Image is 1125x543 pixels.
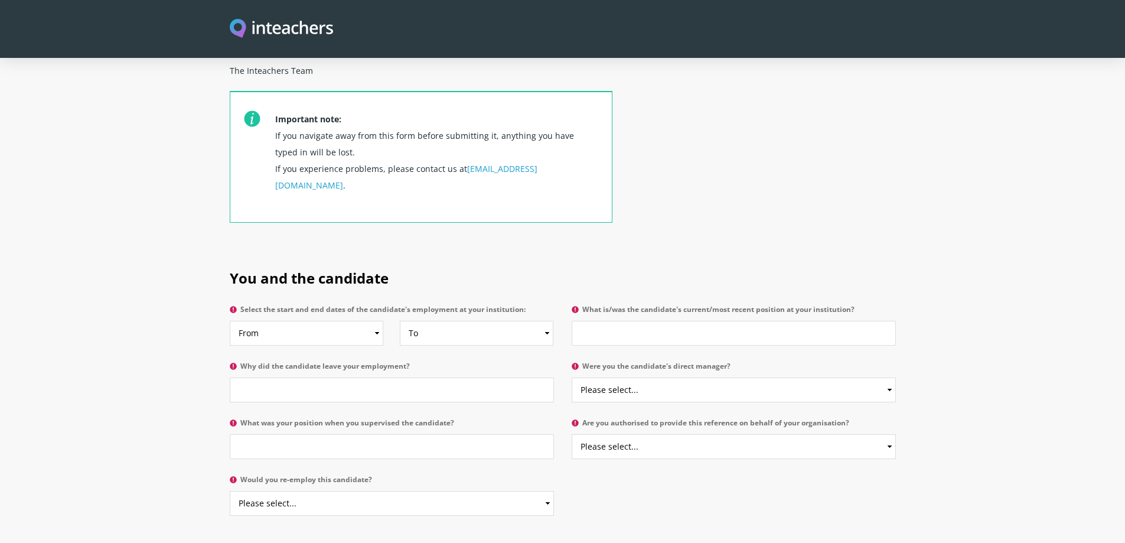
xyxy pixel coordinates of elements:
label: Were you the candidate's direct manager? [572,362,896,378]
p: If you navigate away from this form before submitting it, anything you have typed in will be lost... [275,106,598,222]
a: Visit this site's homepage [230,19,334,40]
label: Would you re-employ this candidate? [230,476,554,491]
img: Inteachers [230,19,334,40]
strong: Important note: [275,113,341,125]
label: Are you authorised to provide this reference on behalf of your organisation? [572,419,896,434]
label: What was your position when you supervised the candidate? [230,419,554,434]
label: What is/was the candidate's current/most recent position at your institution? [572,305,896,321]
label: Select the start and end dates of the candidate's employment at your institution: [230,305,554,321]
p: Best Wishes The Inteachers Team [230,41,612,91]
label: Why did the candidate leave your employment? [230,362,554,378]
span: You and the candidate [230,268,389,288]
